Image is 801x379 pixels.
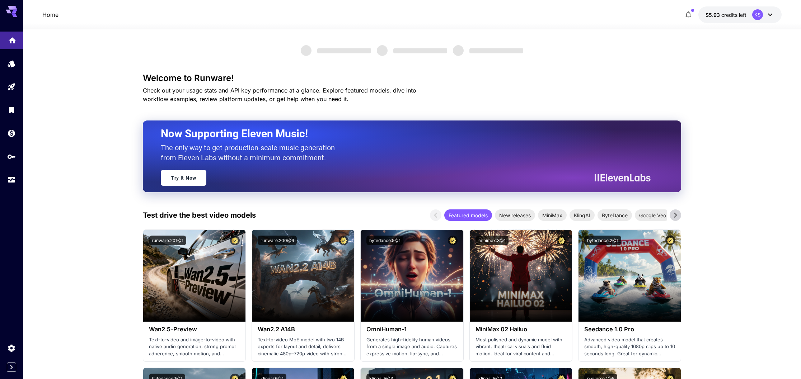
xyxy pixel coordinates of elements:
p: Most polished and dynamic model with vibrant, theatrical visuals and fluid motion. Ideal for vira... [476,336,566,357]
h3: Wan2.2 A14B [258,326,348,333]
div: Featured models [444,209,492,221]
p: Text-to-video and image-to-video with native audio generation, strong prompt adherence, smooth mo... [149,336,240,357]
p: The only way to get production-scale music generation from Eleven Labs without a minimum commitment. [161,143,340,163]
p: Test drive the best video models [143,210,256,221]
button: Certified Model – Vetted for best performance and includes a commercial license. [230,236,240,245]
nav: breadcrumb [42,10,58,19]
button: $5.93258KS [698,6,782,23]
p: Advanced video model that creates smooth, high-quality 1080p clips up to 10 seconds long. Great f... [584,336,675,357]
img: alt [470,230,572,322]
div: Usage [7,175,16,184]
span: MiniMax [538,212,567,219]
div: Library [7,105,16,114]
h3: Wan2.5-Preview [149,326,240,333]
div: API Keys [7,152,16,161]
a: Home [42,10,58,19]
div: Wallet [7,129,16,138]
div: New releases [495,209,535,221]
button: Certified Model – Vetted for best performance and includes a commercial license. [665,236,675,245]
h3: Welcome to Runware! [143,73,681,83]
h3: OmniHuman‑1 [366,326,457,333]
img: alt [361,230,463,322]
div: Home [8,34,17,43]
div: KS [752,9,763,20]
button: Expand sidebar [7,363,16,372]
button: runware:200@6 [258,236,297,245]
h3: MiniMax 02 Hailuo [476,326,566,333]
span: credits left [721,12,746,18]
button: bytedance:5@1 [366,236,403,245]
button: Certified Model – Vetted for best performance and includes a commercial license. [339,236,348,245]
div: Google Veo [635,209,670,221]
button: bytedance:2@1 [584,236,621,245]
div: $5.93258 [706,11,746,19]
button: minimax:3@1 [476,236,509,245]
button: runware:201@1 [149,236,186,245]
p: Text-to-video MoE model with two 14B experts for layout and detail; delivers cinematic 480p–720p ... [258,336,348,357]
img: alt [143,230,245,322]
span: Check out your usage stats and API key performance at a glance. Explore featured models, dive int... [143,87,416,103]
span: New releases [495,212,535,219]
span: ByteDance [598,212,632,219]
div: Playground [7,82,16,91]
p: Generates high-fidelity human videos from a single image and audio. Captures expressive motion, l... [366,336,457,357]
span: $5.93 [706,12,721,18]
span: Featured models [444,212,492,219]
button: Certified Model – Vetted for best performance and includes a commercial license. [557,236,566,245]
h2: Now Supporting Eleven Music! [161,127,645,141]
div: ByteDance [598,209,632,221]
h3: Seedance 1.0 Pro [584,326,675,333]
button: Certified Model – Vetted for best performance and includes a commercial license. [448,236,458,245]
span: Google Veo [635,212,670,219]
a: Try It Now [161,170,206,186]
span: KlingAI [570,212,595,219]
div: Models [7,59,16,68]
img: alt [578,230,681,322]
div: KlingAI [570,209,595,221]
div: Settings [7,344,16,352]
img: alt [252,230,354,322]
div: MiniMax [538,209,567,221]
